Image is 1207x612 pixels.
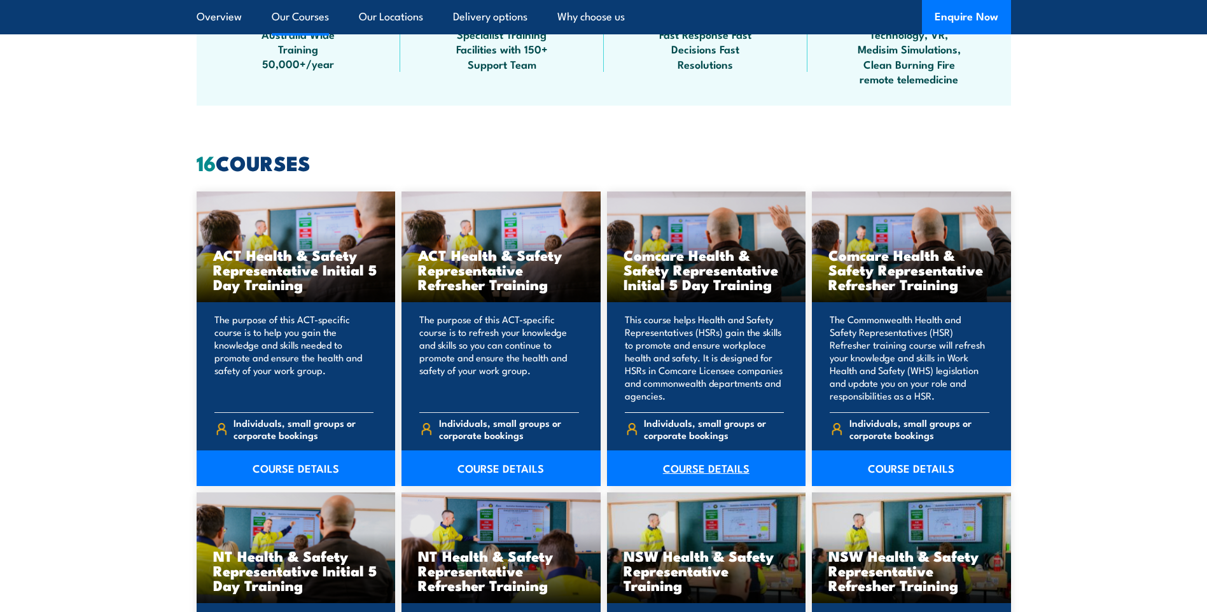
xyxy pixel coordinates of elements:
p: The purpose of this ACT-specific course is to refresh your knowledge and skills so you can contin... [419,313,579,402]
h3: ACT Health & Safety Representative Initial 5 Day Training [213,247,379,291]
p: The Commonwealth Health and Safety Representatives (HSR) Refresher training course will refresh y... [830,313,989,402]
span: Fast Response Fast Decisions Fast Resolutions [648,27,763,71]
span: Individuals, small groups or corporate bookings [234,417,373,441]
p: This course helps Health and Safety Representatives (HSRs) gain the skills to promote and ensure ... [625,313,785,402]
h3: NSW Health & Safety Representative Training [624,548,790,592]
h3: NT Health & Safety Representative Initial 5 Day Training [213,548,379,592]
span: Individuals, small groups or corporate bookings [439,417,579,441]
p: The purpose of this ACT-specific course is to help you gain the knowledge and skills needed to pr... [214,313,374,402]
strong: 16 [197,146,216,178]
span: Individuals, small groups or corporate bookings [644,417,784,441]
h3: ACT Health & Safety Representative Refresher Training [418,247,584,291]
a: COURSE DETAILS [812,450,1011,486]
h3: Comcare Health & Safety Representative Initial 5 Day Training [624,247,790,291]
span: Australia Wide Training 50,000+/year [241,27,356,71]
h3: Comcare Health & Safety Representative Refresher Training [828,247,994,291]
a: COURSE DETAILS [607,450,806,486]
span: Individuals, small groups or corporate bookings [849,417,989,441]
h2: COURSES [197,153,1011,171]
a: COURSE DETAILS [401,450,601,486]
a: COURSE DETAILS [197,450,396,486]
h3: NSW Health & Safety Representative Refresher Training [828,548,994,592]
span: Technology, VR, Medisim Simulations, Clean Burning Fire remote telemedicine [852,27,966,87]
h3: NT Health & Safety Representative Refresher Training [418,548,584,592]
span: Specialist Training Facilities with 150+ Support Team [445,27,559,71]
